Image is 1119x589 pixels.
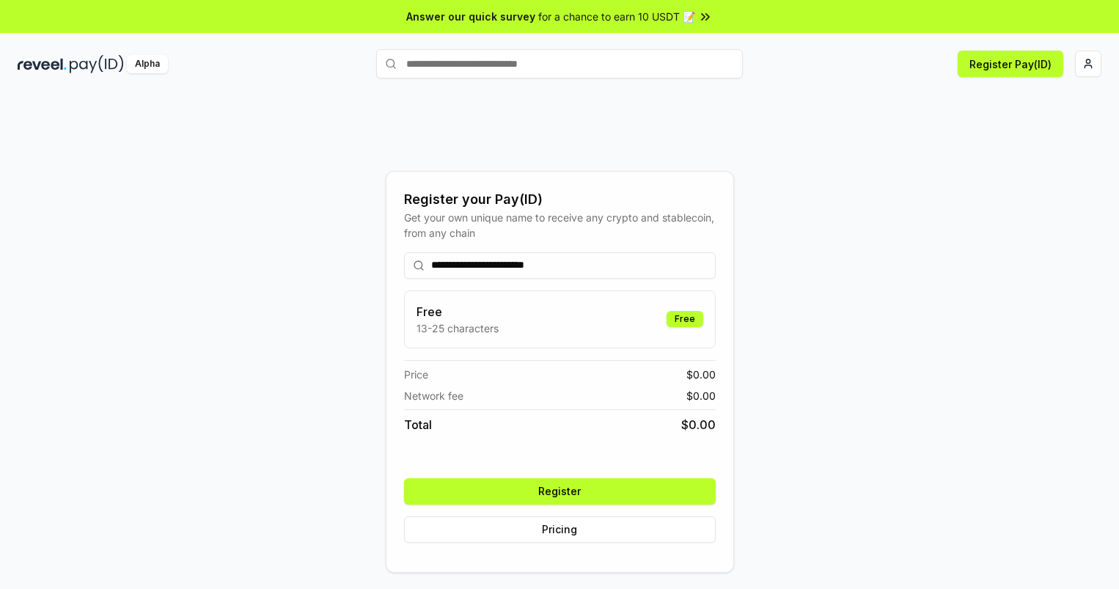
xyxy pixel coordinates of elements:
[404,478,716,505] button: Register
[404,210,716,241] div: Get your own unique name to receive any crypto and stablecoin, from any chain
[404,416,432,433] span: Total
[404,367,428,382] span: Price
[70,55,124,73] img: pay_id
[667,311,703,327] div: Free
[404,516,716,543] button: Pricing
[406,9,535,24] span: Answer our quick survey
[404,388,463,403] span: Network fee
[127,55,168,73] div: Alpha
[404,189,716,210] div: Register your Pay(ID)
[18,55,67,73] img: reveel_dark
[686,388,716,403] span: $ 0.00
[417,321,499,336] p: 13-25 characters
[686,367,716,382] span: $ 0.00
[681,416,716,433] span: $ 0.00
[538,9,695,24] span: for a chance to earn 10 USDT 📝
[417,303,499,321] h3: Free
[958,51,1063,77] button: Register Pay(ID)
